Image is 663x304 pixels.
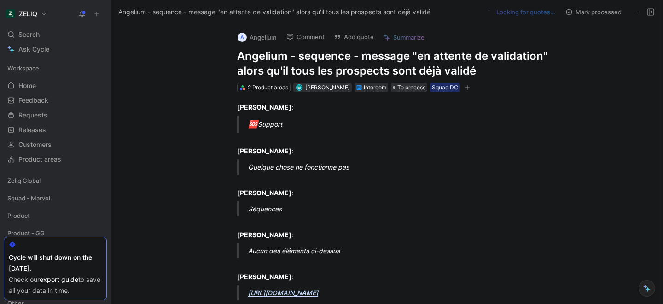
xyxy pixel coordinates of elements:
[237,102,556,112] div: :
[9,274,102,296] div: Check our to save all your data in time.
[364,83,386,92] div: Intercom
[237,231,291,239] strong: [PERSON_NAME]
[4,152,107,166] a: Product areas
[483,6,559,18] button: Looking for quotes…
[19,10,37,18] h1: ZELIQ
[432,83,458,92] div: Squad DC
[4,209,107,222] div: Product
[4,7,49,20] button: ZELIQZELIQ
[4,191,107,208] div: Squad - Marvel
[7,211,30,220] span: Product
[18,29,40,40] span: Search
[237,49,556,78] h1: Angelium - sequence - message "en attente de validation" alors qu'il tous les prospects sont déjà...
[18,44,49,55] span: Ask Cycle
[4,28,107,41] div: Search
[4,138,107,152] a: Customers
[7,176,41,185] span: Zeliq Global
[18,155,61,164] span: Product areas
[18,125,46,134] span: Releases
[18,140,52,149] span: Customers
[118,6,430,18] span: Angelium - sequence - message "en attente de validation" alors qu'il tous les prospects sont déjà...
[282,30,329,43] button: Comment
[233,30,280,44] button: AAngelium
[248,289,318,297] a: [URL][DOMAIN_NAME]
[237,147,291,155] strong: [PERSON_NAME]
[4,108,107,122] a: Requests
[248,118,567,130] div: Support
[393,33,425,41] span: Summarize
[248,204,567,214] div: Séquences
[4,226,107,243] div: Product - GG
[4,79,107,93] a: Home
[237,273,291,281] strong: [PERSON_NAME]
[248,246,567,256] div: Aucun des éléments ci-dessus
[561,6,626,18] button: Mark processed
[397,83,425,92] span: To process
[330,30,378,43] button: Add quote
[18,96,48,105] span: Feedback
[237,103,291,111] strong: [PERSON_NAME]
[297,85,302,90] img: avatar
[237,220,556,240] div: :
[4,174,107,187] div: Zeliq Global
[7,193,50,203] span: Squad - Marvel
[4,209,107,225] div: Product
[6,9,15,18] img: ZELIQ
[379,31,429,44] button: Summarize
[40,275,78,283] a: export guide
[18,81,36,90] span: Home
[9,252,102,274] div: Cycle will shut down on the [DATE].
[4,42,107,56] a: Ask Cycle
[248,83,288,92] div: 2 Product areas
[7,64,39,73] span: Workspace
[4,191,107,205] div: Squad - Marvel
[237,189,291,197] strong: [PERSON_NAME]
[4,174,107,190] div: Zeliq Global
[248,162,567,172] div: Quelque chose ne fonctionne pas
[237,262,556,281] div: :
[7,228,45,238] span: Product - GG
[238,33,247,42] div: A
[237,136,556,156] div: :
[391,83,427,92] div: To process
[305,84,350,91] span: [PERSON_NAME]
[4,61,107,75] div: Workspace
[4,123,107,137] a: Releases
[237,178,556,198] div: :
[18,111,47,120] span: Requests
[4,94,107,107] a: Feedback
[4,226,107,240] div: Product - GG
[248,119,258,129] span: 🆘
